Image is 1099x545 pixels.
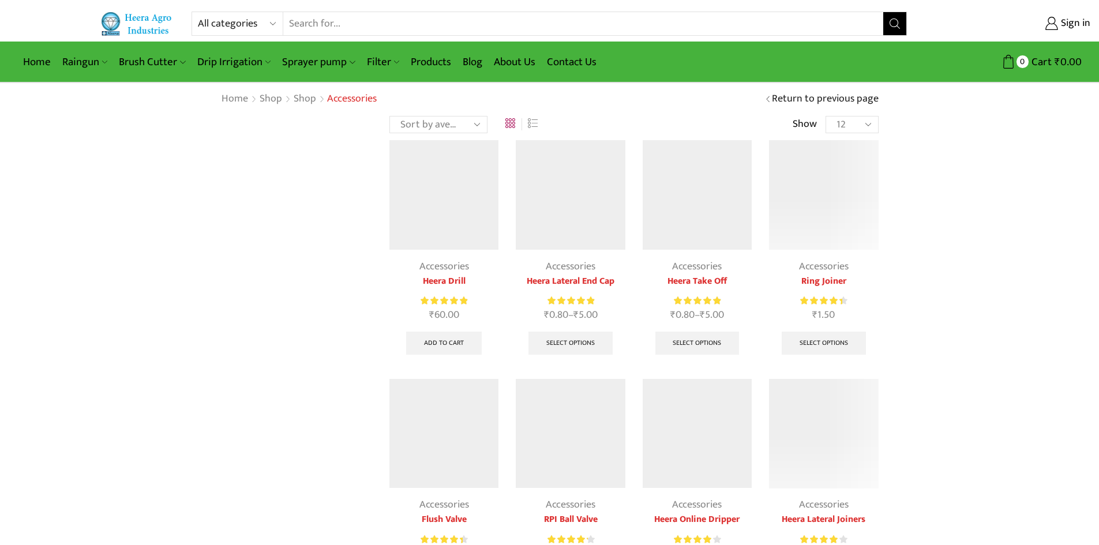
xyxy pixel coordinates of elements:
a: Accessories [672,258,722,275]
a: Home [17,48,57,76]
a: Contact Us [541,48,602,76]
bdi: 0.80 [670,306,695,324]
a: Accessories [546,258,595,275]
a: Accessories [419,258,469,275]
a: Heera Lateral End Cap [516,275,625,288]
span: Rated out of 5 [547,295,594,307]
bdi: 0.80 [544,306,568,324]
span: ₹ [670,306,676,324]
a: Sign in [924,13,1090,34]
a: Accessories [419,496,469,513]
a: Home [221,92,249,107]
a: Sprayer pump [276,48,361,76]
button: Search button [883,12,906,35]
span: Rated out of 5 [674,295,721,307]
img: Flow Control Valve [516,379,625,488]
a: Shop [259,92,283,107]
a: Accessories [546,496,595,513]
img: Heera Take Off [643,140,752,249]
bdi: 5.00 [700,306,724,324]
img: Heera Online Dripper [643,379,752,488]
nav: Breadcrumb [221,92,377,107]
img: Heera Lateral End Cap [516,140,625,249]
a: Shop [293,92,317,107]
img: Heera Drill [389,140,498,249]
bdi: 60.00 [429,306,459,324]
a: RPI Ball Valve [516,513,625,527]
div: Rated 5.00 out of 5 [674,295,721,307]
bdi: 5.00 [573,306,598,324]
bdi: 0.00 [1055,53,1082,71]
a: Heera Take Off [643,275,752,288]
span: ₹ [1055,53,1060,71]
a: Brush Cutter [113,48,191,76]
a: About Us [488,48,541,76]
span: ₹ [700,306,705,324]
a: Drip Irrigation [192,48,276,76]
a: Return to previous page [772,92,879,107]
span: – [516,307,625,323]
img: Flush valve [389,379,498,488]
a: Products [405,48,457,76]
span: ₹ [573,306,579,324]
a: Heera Drill [389,275,498,288]
select: Shop order [389,116,487,133]
span: – [643,307,752,323]
span: Rated out of 5 [421,295,467,307]
span: ₹ [429,306,434,324]
a: Select options for “Heera Take Off” [655,332,740,355]
a: Select options for “Heera Lateral End Cap” [528,332,613,355]
a: Heera Online Dripper [643,513,752,527]
div: Rated 5.00 out of 5 [547,295,594,307]
span: ₹ [544,306,549,324]
div: Rated 5.00 out of 5 [421,295,467,307]
a: Filter [361,48,405,76]
a: 0 Cart ₹0.00 [918,51,1082,73]
span: Cart [1029,54,1052,70]
a: Add to cart: “Heera Drill” [406,332,482,355]
a: Blog [457,48,488,76]
span: 0 [1017,55,1029,67]
a: Accessories [672,496,722,513]
a: Flush Valve [389,513,498,527]
input: Search for... [283,12,884,35]
h1: Accessories [327,93,377,106]
span: Sign in [1058,16,1090,31]
a: Raingun [57,48,113,76]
